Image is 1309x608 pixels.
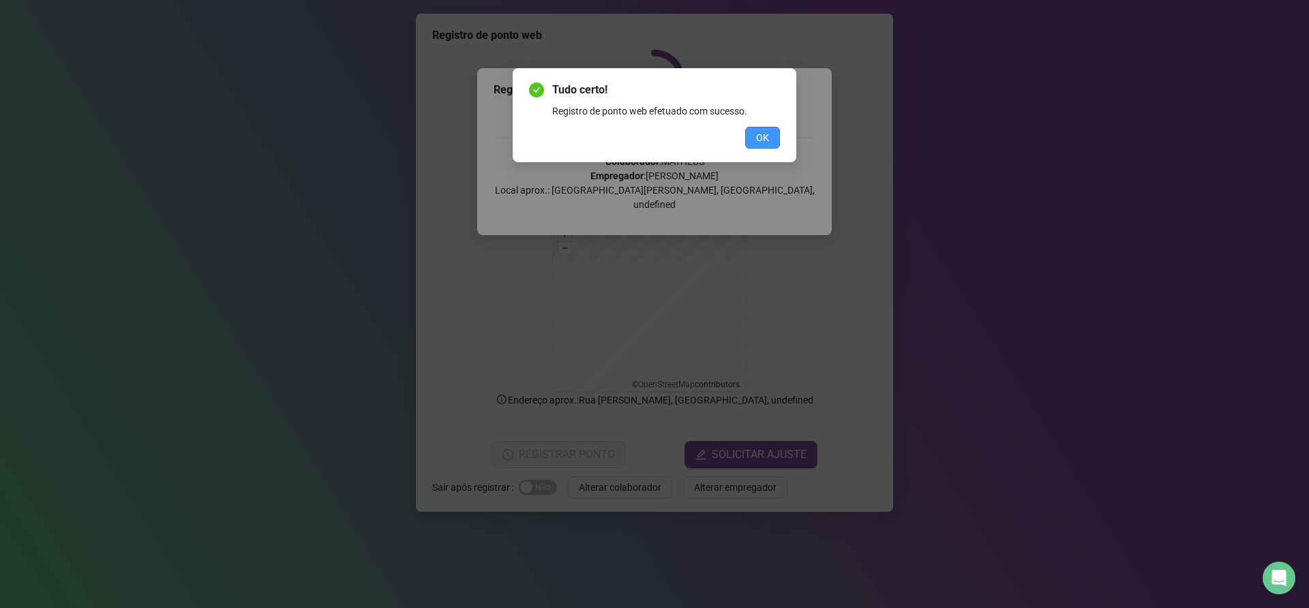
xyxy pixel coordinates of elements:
div: Open Intercom Messenger [1263,562,1295,594]
div: Registro de ponto web efetuado com sucesso. [552,104,780,119]
span: Tudo certo! [552,82,780,98]
button: OK [745,127,780,149]
span: OK [756,130,769,145]
span: check-circle [529,82,544,97]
